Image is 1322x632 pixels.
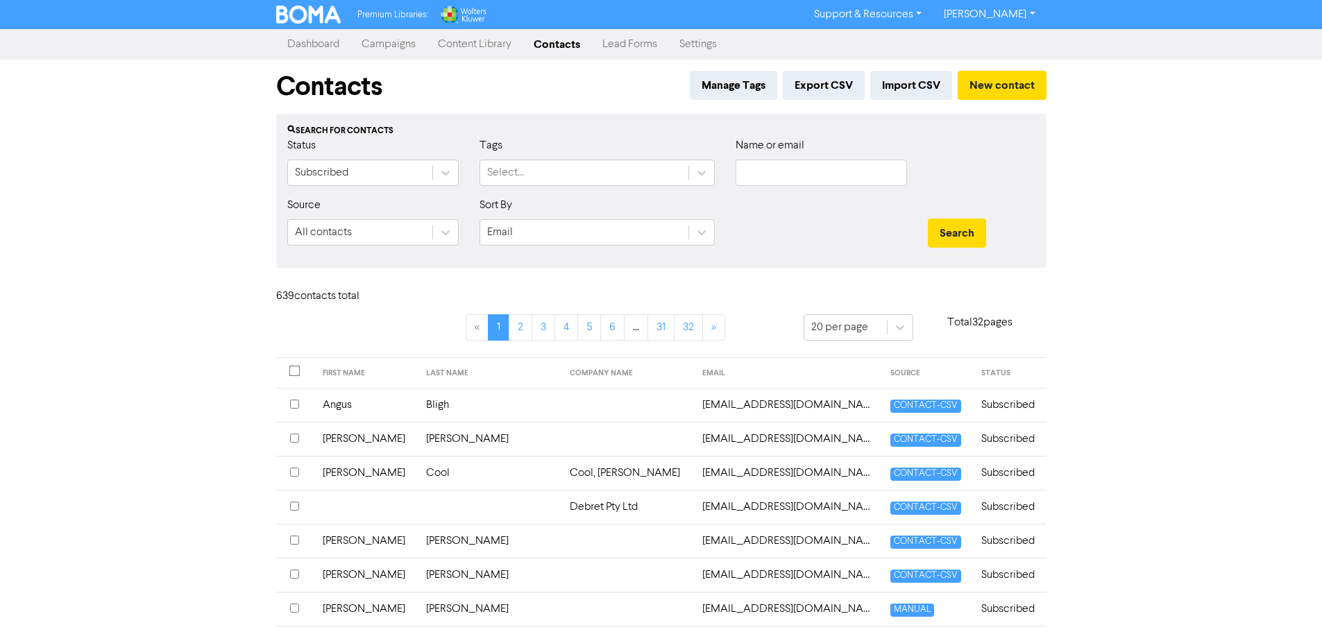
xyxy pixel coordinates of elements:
td: acool@ords.com.au [694,456,882,490]
td: [PERSON_NAME] [314,422,418,456]
a: Contacts [523,31,591,58]
a: Page 31 [647,314,675,341]
td: admin@drlauren.com.au [694,524,882,558]
td: [PERSON_NAME] [314,592,418,626]
a: Page 2 [509,314,532,341]
th: SOURCE [882,358,974,388]
a: » [702,314,725,341]
a: Campaigns [350,31,427,58]
label: Sort By [480,197,512,214]
td: Subscribed [973,558,1046,592]
td: Subscribed [973,524,1046,558]
th: LAST NAME [418,358,561,388]
td: admin@norson.com.au [694,558,882,592]
td: Angus [314,388,418,422]
th: COMPANY NAME [561,358,694,388]
td: [PERSON_NAME] [418,558,561,592]
a: Page 1 is your current page [488,314,509,341]
span: CONTACT-CSV [890,400,961,413]
td: [PERSON_NAME] [418,524,561,558]
td: abrobson@gmail.com [694,422,882,456]
a: Page 3 [532,314,555,341]
td: Cool [418,456,561,490]
td: Bligh [418,388,561,422]
td: [PERSON_NAME] [314,558,418,592]
th: FIRST NAME [314,358,418,388]
td: admin@shorecare.com.au [694,592,882,626]
label: Tags [480,137,502,154]
button: New contact [958,71,1046,100]
a: Lead Forms [591,31,668,58]
span: CONTACT-CSV [890,502,961,515]
button: Import CSV [870,71,952,100]
label: Name or email [736,137,804,154]
label: Source [287,197,321,214]
td: Subscribed [973,422,1046,456]
img: BOMA Logo [276,6,341,24]
td: [PERSON_NAME] [418,422,561,456]
td: Subscribed [973,592,1046,626]
th: STATUS [973,358,1046,388]
a: Support & Resources [803,3,933,26]
span: CONTACT-CSV [890,536,961,549]
th: EMAIL [694,358,882,388]
a: Dashboard [276,31,350,58]
span: CONTACT-CSV [890,468,961,481]
a: Content Library [427,31,523,58]
td: [PERSON_NAME] [418,592,561,626]
td: Subscribed [973,456,1046,490]
div: Subscribed [295,164,348,181]
span: MANUAL [890,604,934,617]
span: CONTACT-CSV [890,570,961,583]
label: Status [287,137,316,154]
button: Manage Tags [690,71,777,100]
td: [PERSON_NAME] [314,524,418,558]
p: Total 32 pages [913,314,1046,331]
td: Cool, [PERSON_NAME] [561,456,694,490]
span: CONTACT-CSV [890,434,961,447]
a: Page 5 [577,314,601,341]
span: Premium Libraries: [357,10,428,19]
div: 20 per page [811,319,868,336]
img: Wolters Kluwer [439,6,486,24]
a: Page 32 [674,314,703,341]
h1: Contacts [276,71,382,103]
a: [PERSON_NAME] [933,3,1046,26]
div: Email [487,224,513,241]
a: Settings [668,31,728,58]
button: Export CSV [783,71,865,100]
a: Page 6 [600,314,625,341]
td: admin@debret.com.au [694,490,882,524]
td: abligh@ords.com.au [694,388,882,422]
td: Subscribed [973,388,1046,422]
iframe: Chat Widget [1253,565,1322,632]
h6: 639 contact s total [276,290,387,303]
button: Search [928,219,986,248]
div: Search for contacts [287,125,1035,137]
div: Select... [487,164,524,181]
td: [PERSON_NAME] [314,456,418,490]
div: All contacts [295,224,352,241]
a: Page 4 [554,314,578,341]
td: Debret Pty Ltd [561,490,694,524]
td: Subscribed [973,490,1046,524]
